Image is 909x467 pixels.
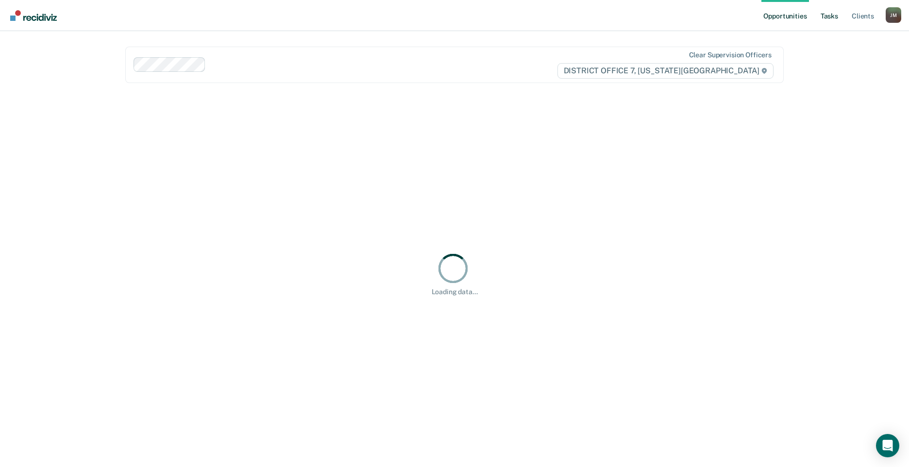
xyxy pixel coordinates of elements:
[10,10,57,21] img: Recidiviz
[886,7,901,23] div: J M
[557,63,774,79] span: DISTRICT OFFICE 7, [US_STATE][GEOGRAPHIC_DATA]
[876,434,899,457] div: Open Intercom Messenger
[432,288,478,296] div: Loading data...
[886,7,901,23] button: Profile dropdown button
[689,51,772,59] div: Clear supervision officers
